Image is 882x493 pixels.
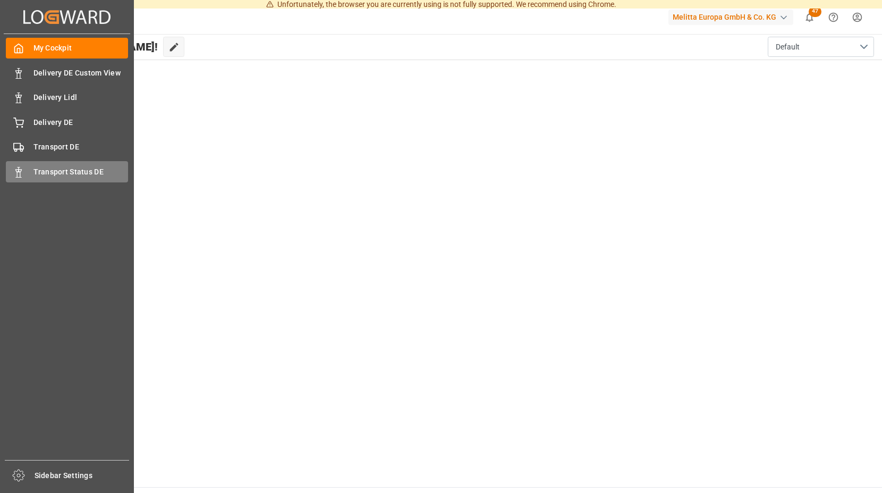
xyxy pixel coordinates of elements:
[33,43,129,54] span: My Cockpit
[33,92,129,103] span: Delivery Lidl
[6,87,128,108] a: Delivery Lidl
[6,62,128,83] a: Delivery DE Custom View
[6,161,128,182] a: Transport Status DE
[6,38,128,59] a: My Cockpit
[33,141,129,153] span: Transport DE
[768,37,874,57] button: open menu
[33,166,129,178] span: Transport Status DE
[33,68,129,79] span: Delivery DE Custom View
[33,117,129,128] span: Delivery DE
[6,112,128,132] a: Delivery DE
[6,137,128,157] a: Transport DE
[776,41,800,53] span: Default
[35,470,130,481] span: Sidebar Settings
